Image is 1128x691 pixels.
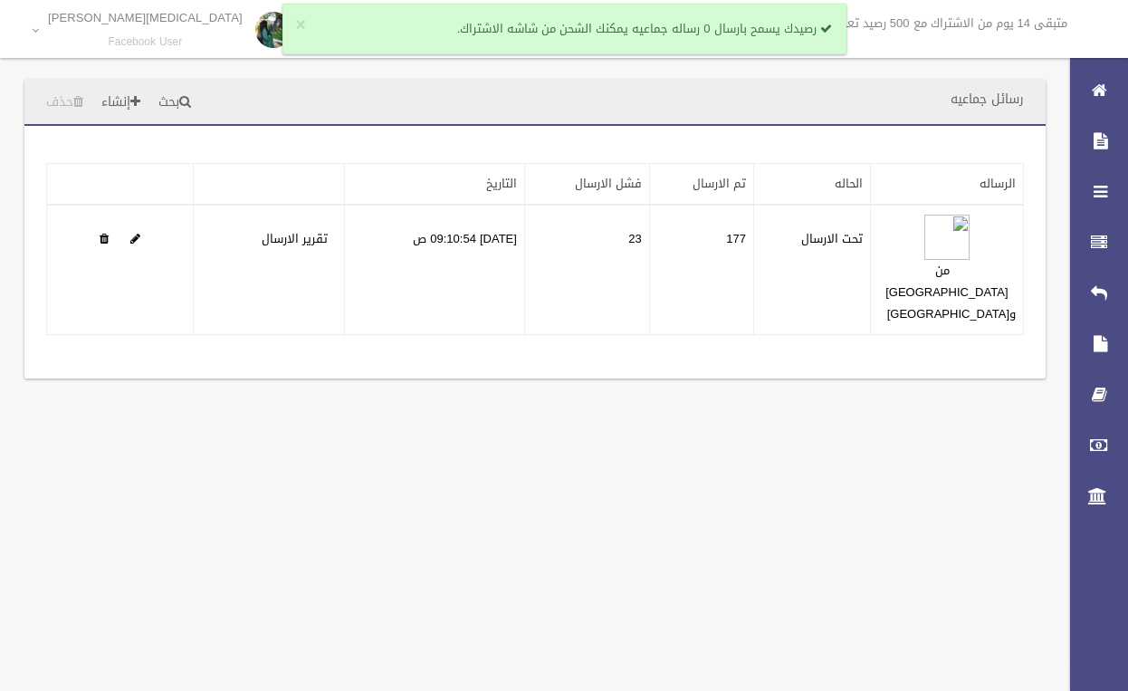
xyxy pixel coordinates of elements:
[929,82,1046,117] header: رسائل جماعيه
[296,16,306,34] button: ×
[344,205,524,335] td: [DATE] 09:10:54 ص
[282,4,846,54] div: رصيدك يسمح بارسال 0 رساله جماعيه يمكنك الشحن من شاشه الاشتراك.
[94,86,148,120] a: إنشاء
[649,205,753,335] td: 177
[575,172,642,195] a: فشل الارسال
[885,259,1016,325] a: من [GEOGRAPHIC_DATA] و[GEOGRAPHIC_DATA]
[130,227,140,250] a: Edit
[924,215,970,260] img: 638941289435544775.mp4
[151,86,198,120] a: بحث
[870,164,1023,206] th: الرساله
[693,172,746,195] a: تم الارسال
[924,227,970,250] a: Edit
[801,228,863,250] label: تحت الارسال
[48,35,243,49] small: Facebook User
[486,172,517,195] a: التاريخ
[524,205,649,335] td: 23
[48,11,243,24] p: [MEDICAL_DATA][PERSON_NAME]
[262,227,328,250] a: تقرير الارسال
[753,164,870,206] th: الحاله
